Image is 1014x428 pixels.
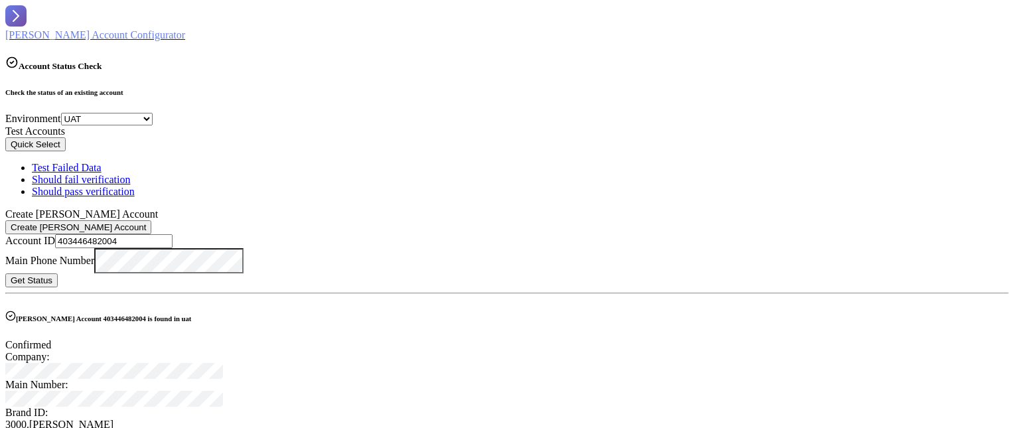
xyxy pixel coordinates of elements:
input: Enter account ID [55,234,173,248]
a: Should pass verification [32,186,1009,198]
span: Brand ID: [5,407,48,418]
button: Create [PERSON_NAME] Account [5,220,151,234]
span: Confirmed [5,339,51,350]
a: [PERSON_NAME] Account Configurator [5,5,1009,40]
h6: [PERSON_NAME] Account 403446482004 is found in uat [5,311,1009,322]
a: Should fail verification [32,174,1009,186]
label: Environment [5,113,61,124]
h6: Check the status of an existing account [5,88,1009,96]
button: Get Status [5,273,58,287]
button: Quick Select [5,137,66,151]
label: Test Accounts [5,125,65,137]
a: Test Failed Data [32,162,1009,174]
span: Company: [5,351,50,362]
label: Main Phone Number [5,255,94,266]
label: Create [PERSON_NAME] Account [5,208,158,220]
h5: Account Status Check [5,56,1009,72]
label: Account ID [5,235,55,246]
span: [PERSON_NAME] Account Configurator [5,29,185,40]
span: Get Status [11,275,52,285]
span: Main Number: [5,379,68,390]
